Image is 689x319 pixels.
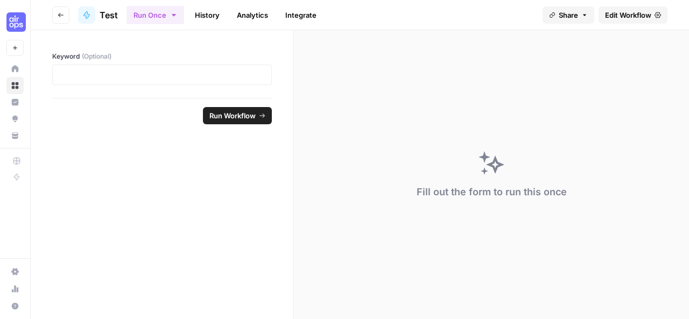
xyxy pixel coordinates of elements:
[6,94,24,111] a: Insights
[559,10,578,20] span: Share
[6,77,24,94] a: Browse
[605,10,651,20] span: Edit Workflow
[6,9,24,36] button: Workspace: Cohort 5
[82,52,111,61] span: (Optional)
[599,6,667,24] a: Edit Workflow
[52,52,272,61] label: Keyword
[209,110,256,121] span: Run Workflow
[230,6,275,24] a: Analytics
[6,60,24,77] a: Home
[6,110,24,127] a: Opportunities
[6,127,24,144] a: Your Data
[203,107,272,124] button: Run Workflow
[6,280,24,297] a: Usage
[78,6,118,24] a: Test
[279,6,323,24] a: Integrate
[543,6,594,24] button: Share
[6,12,26,32] img: Cohort 5 Logo
[6,263,24,280] a: Settings
[417,185,567,200] div: Fill out the form to run this once
[6,297,24,315] button: Help + Support
[126,6,184,24] button: Run Once
[100,9,118,22] span: Test
[188,6,226,24] a: History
